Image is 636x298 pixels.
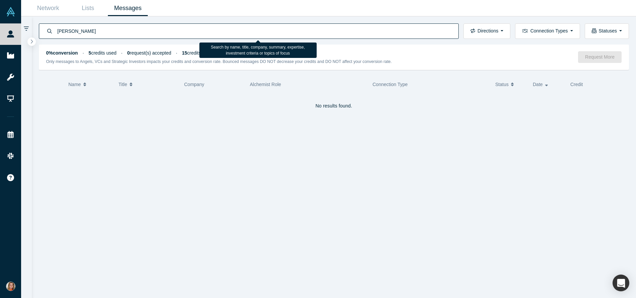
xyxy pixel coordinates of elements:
span: Title [119,77,127,91]
span: · [121,50,123,56]
small: Only messages to Angels, VCs and Strategic Investors impacts your credits and conversion rate. Bo... [46,59,392,64]
button: Title [119,77,177,91]
img: Alchemist Vault Logo [6,7,15,16]
span: Status [495,77,509,91]
strong: 0% conversion [46,50,78,56]
span: credits left [182,50,208,56]
strong: 15 [182,50,187,56]
a: Messages [108,0,148,16]
button: Date [533,77,563,91]
span: Connection Type [373,82,408,87]
span: Name [68,77,81,91]
button: Directions [463,23,510,39]
button: Name [68,77,112,91]
span: Credit [570,82,583,87]
strong: 5 [88,50,91,56]
img: Gulin Yilmaz's Account [6,282,15,291]
span: credits used [88,50,116,56]
h4: No results found. [39,103,629,109]
span: Alchemist Role [250,82,281,87]
span: Date [533,77,543,91]
a: Network [28,0,68,16]
strong: 0 [127,50,130,56]
a: Lists [68,0,108,16]
span: Company [184,82,204,87]
input: Search by name, title, company, summary, expertise, investment criteria or topics of focus [57,23,451,39]
span: · [176,50,177,56]
button: Statuses [585,23,629,39]
button: Status [495,77,526,91]
span: · [82,50,84,56]
button: Connection Types [515,23,580,39]
span: request(s) accepted [127,50,172,56]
